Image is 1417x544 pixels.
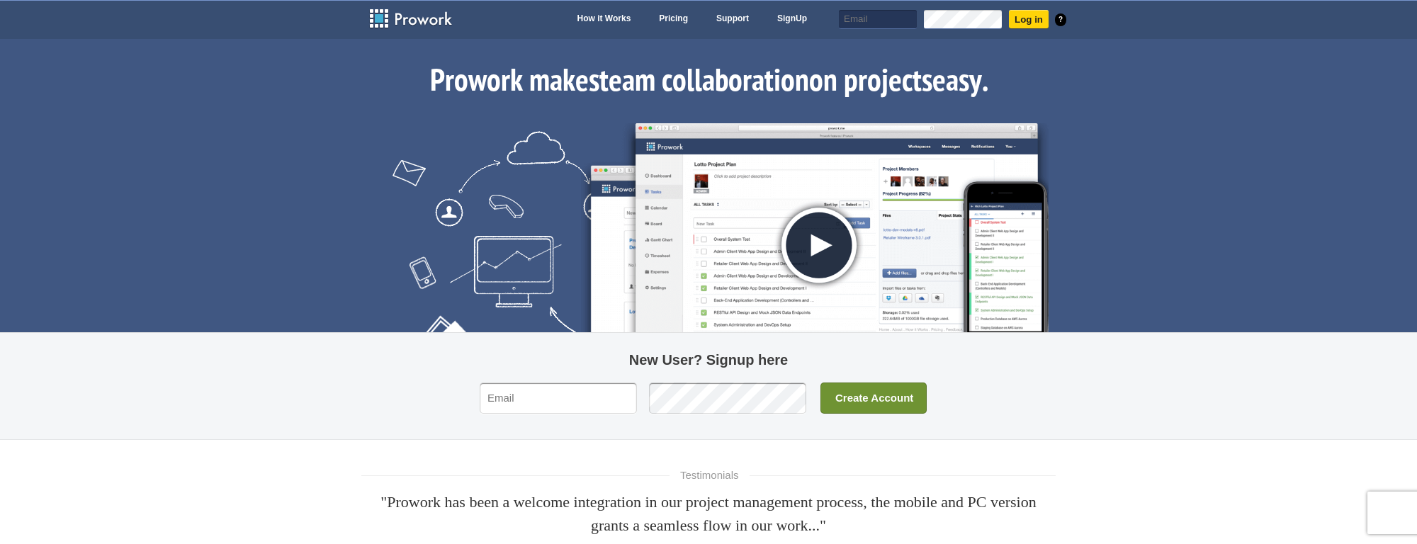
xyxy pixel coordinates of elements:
[652,10,695,30] a: Pricing
[570,10,638,30] a: How it Works
[480,347,937,373] h2: New User? Signup here
[599,62,809,103] span: team collaboration
[1055,13,1066,26] a: ?
[1009,10,1049,28] input: Log in
[839,10,917,29] input: Email
[932,62,982,103] span: easy
[670,467,750,484] h4: Testimonials
[368,8,470,30] a: Prowork
[368,34,1049,118] h1: Prowork makes on projects .
[770,10,814,30] a: SignUp
[581,123,1049,353] img: screen.png
[709,10,756,30] a: Support
[368,490,1049,537] div: "Prowork has been a welcome integration in our project management process, the mobile and PC vers...
[820,382,927,414] input: Create Account
[480,382,637,414] input: Email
